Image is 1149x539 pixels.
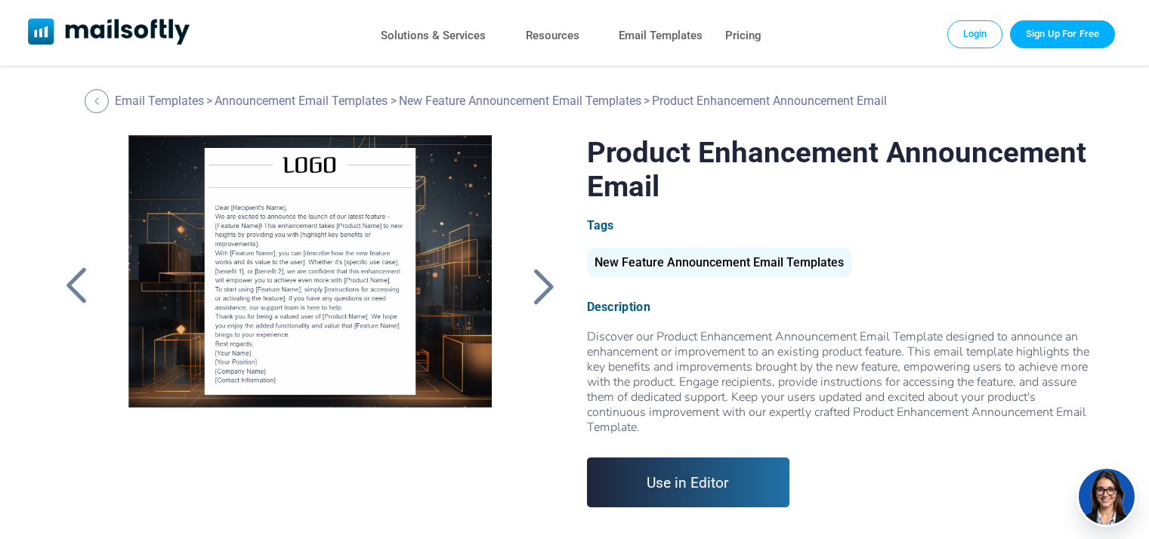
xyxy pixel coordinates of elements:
[57,266,95,306] a: Back
[587,328,1089,436] span: Discover our Product Enhancement Announcement Email Template designed to announce an enhancement ...
[947,20,1003,48] a: Login
[524,266,562,306] a: Back
[725,25,761,47] a: Pricing
[108,135,512,513] a: Product Enhancement Announcement Email
[587,261,851,268] a: New Feature Announcement Email Templates
[1010,20,1115,48] a: Trial
[399,94,641,108] a: New Feature Announcement Email Templates
[115,94,204,108] a: Email Templates
[587,248,851,277] div: New Feature Announcement Email Templates
[587,218,1092,233] div: Tags
[587,457,790,507] a: Use in Editor
[587,135,1092,203] h1: Product Enhancement Announcement Email
[526,25,579,47] a: Resources
[28,18,190,48] a: Mailsoftly
[215,94,388,108] a: Announcement Email Templates
[619,25,703,47] a: Email Templates
[381,25,486,47] a: Solutions & Services
[85,89,113,113] a: Back
[587,300,1092,314] div: Description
